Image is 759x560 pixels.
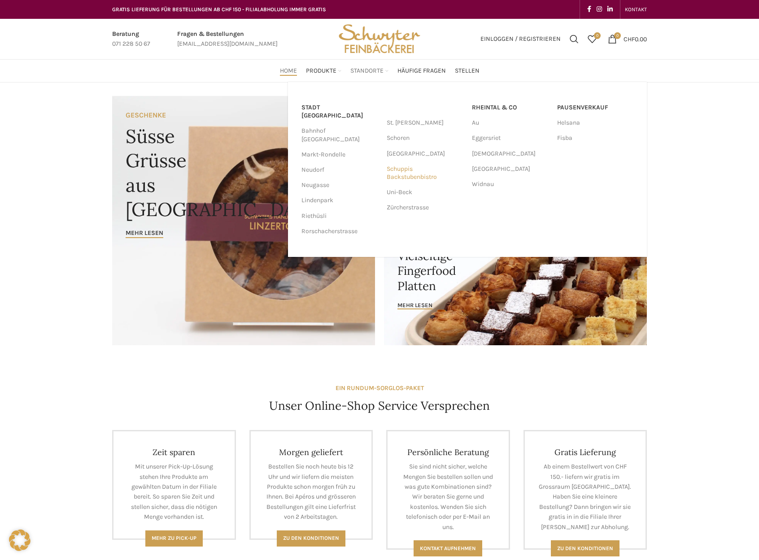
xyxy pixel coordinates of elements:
a: Stadt [GEOGRAPHIC_DATA] [301,100,378,123]
a: Lindenpark [301,193,378,208]
a: Infobox link [112,29,150,49]
a: KONTAKT [625,0,647,18]
a: RHEINTAL & CO [472,100,548,115]
a: Site logo [336,35,423,42]
span: Zu den Konditionen [283,535,339,541]
a: Banner link [384,220,647,345]
span: KONTAKT [625,6,647,13]
img: Bäckerei Schwyter [336,19,423,59]
a: [GEOGRAPHIC_DATA] [472,161,548,177]
span: Stellen [455,67,480,75]
a: Rorschacherstrasse [301,224,378,239]
a: Home [280,62,297,80]
a: Eggersriet [472,130,548,146]
strong: EIN RUNDUM-SORGLOS-PAKET [336,384,424,392]
a: 0 [583,30,601,48]
a: Markt-Rondelle [301,147,378,162]
span: Mehr zu Pick-Up [152,535,196,541]
a: Neudorf [301,162,378,178]
a: Schuppis Backstubenbistro [387,161,463,185]
a: Facebook social link [585,3,594,16]
a: Kontakt aufnehmen [414,540,482,556]
h4: Persönliche Beratung [401,447,495,457]
a: 0 CHF0.00 [603,30,651,48]
a: Produkte [306,62,341,80]
a: Standorte [350,62,388,80]
a: Widnau [472,177,548,192]
span: CHF [624,35,635,43]
div: Meine Wunschliste [583,30,601,48]
a: Uni-Beck [387,185,463,200]
p: Mit unserer Pick-Up-Lösung stehen Ihre Produkte am gewählten Datum in der Filiale bereit. So spar... [127,462,221,522]
span: Produkte [306,67,336,75]
a: Neugasse [301,178,378,193]
a: Linkedin social link [605,3,615,16]
a: Infobox link [177,29,278,49]
a: Zu den konditionen [551,540,619,556]
a: Fisba [557,130,633,146]
a: Einloggen / Registrieren [476,30,565,48]
p: Ab einem Bestellwert von CHF 150.- liefern wir gratis im Grossraum [GEOGRAPHIC_DATA]. Haben Sie e... [538,462,632,532]
a: Mehr zu Pick-Up [145,530,203,547]
div: Secondary navigation [620,0,651,18]
span: GRATIS LIEFERUNG FÜR BESTELLUNGEN AB CHF 150 - FILIALABHOLUNG IMMER GRATIS [112,6,326,13]
a: [DEMOGRAPHIC_DATA] [472,146,548,161]
p: Sie sind nicht sicher, welche Mengen Sie bestellen sollen und was gute Kombinationen sind? Wir be... [401,462,495,532]
span: 0 [594,32,601,39]
p: Bestellen Sie noch heute bis 12 Uhr und wir liefern die meisten Produkte schon morgen früh zu Ihn... [264,462,358,522]
bdi: 0.00 [624,35,647,43]
a: Banner link [112,96,375,345]
a: Instagram social link [594,3,605,16]
span: Standorte [350,67,384,75]
a: Häufige Fragen [397,62,446,80]
span: Zu den konditionen [557,545,613,551]
a: Schoren [387,130,463,146]
a: Bahnhof [GEOGRAPHIC_DATA] [301,123,378,147]
a: Riethüsli [301,208,378,224]
a: Helsana [557,115,633,130]
a: Zürcherstrasse [387,200,463,215]
a: Suchen [565,30,583,48]
h4: Morgen geliefert [264,447,358,457]
a: [GEOGRAPHIC_DATA] [387,146,463,161]
span: Häufige Fragen [397,67,446,75]
span: Home [280,67,297,75]
h4: Unser Online-Shop Service Versprechen [269,398,490,414]
span: 0 [614,32,621,39]
h4: Gratis Lieferung [538,447,632,457]
a: Zu den Konditionen [277,530,345,547]
span: Kontakt aufnehmen [420,545,476,551]
a: St. [PERSON_NAME] [387,115,463,130]
a: Au [472,115,548,130]
span: Einloggen / Registrieren [480,36,561,42]
a: Stellen [455,62,480,80]
h4: Zeit sparen [127,447,221,457]
div: Main navigation [108,62,651,80]
a: Pausenverkauf [557,100,633,115]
